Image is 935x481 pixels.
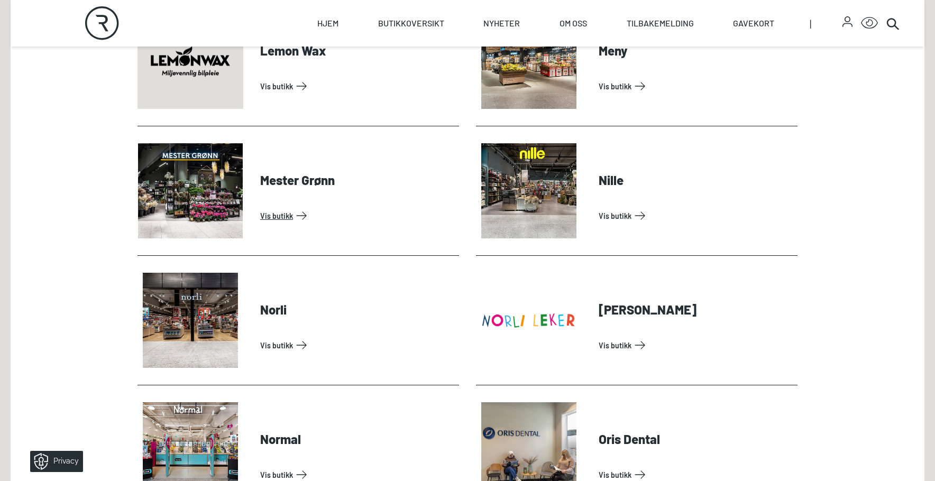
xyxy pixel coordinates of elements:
a: Vis Butikk: Norli [260,337,455,354]
a: Vis Butikk: Lemon Wax [260,78,455,95]
a: Vis Butikk: Mester Grønn [260,207,455,224]
a: Vis Butikk: Meny [599,78,793,95]
button: Open Accessibility Menu [861,15,878,32]
a: Vis Butikk: Nille [599,207,793,224]
iframe: Manage Preferences [11,447,97,476]
a: Vis Butikk: Norli Leker [599,337,793,354]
